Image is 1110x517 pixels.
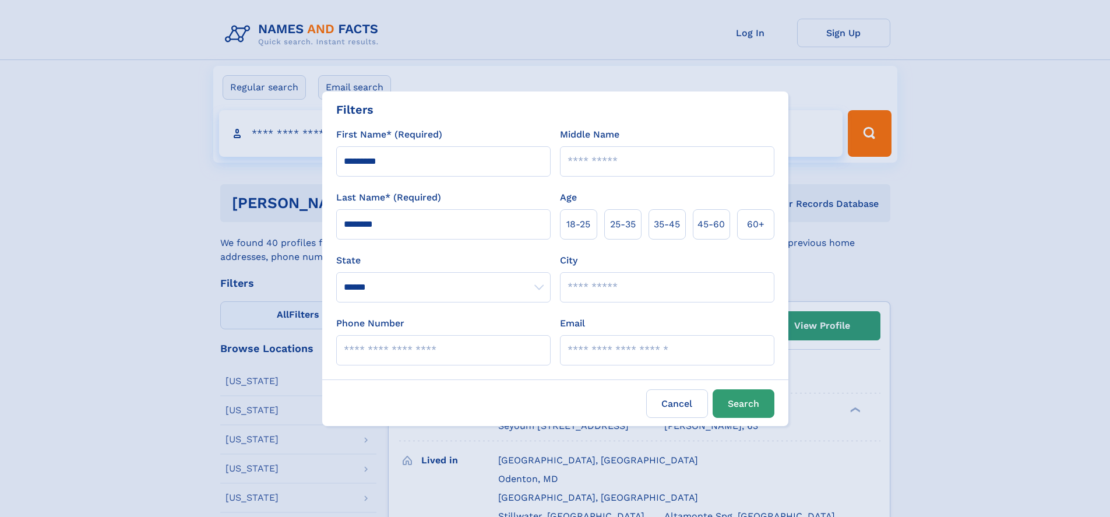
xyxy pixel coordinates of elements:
[336,128,442,142] label: First Name* (Required)
[566,217,590,231] span: 18‑25
[560,128,619,142] label: Middle Name
[560,254,577,268] label: City
[336,316,404,330] label: Phone Number
[654,217,680,231] span: 35‑45
[560,316,585,330] label: Email
[336,101,373,118] div: Filters
[610,217,636,231] span: 25‑35
[713,389,774,418] button: Search
[697,217,725,231] span: 45‑60
[560,191,577,205] label: Age
[336,254,551,268] label: State
[747,217,764,231] span: 60+
[336,191,441,205] label: Last Name* (Required)
[646,389,708,418] label: Cancel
